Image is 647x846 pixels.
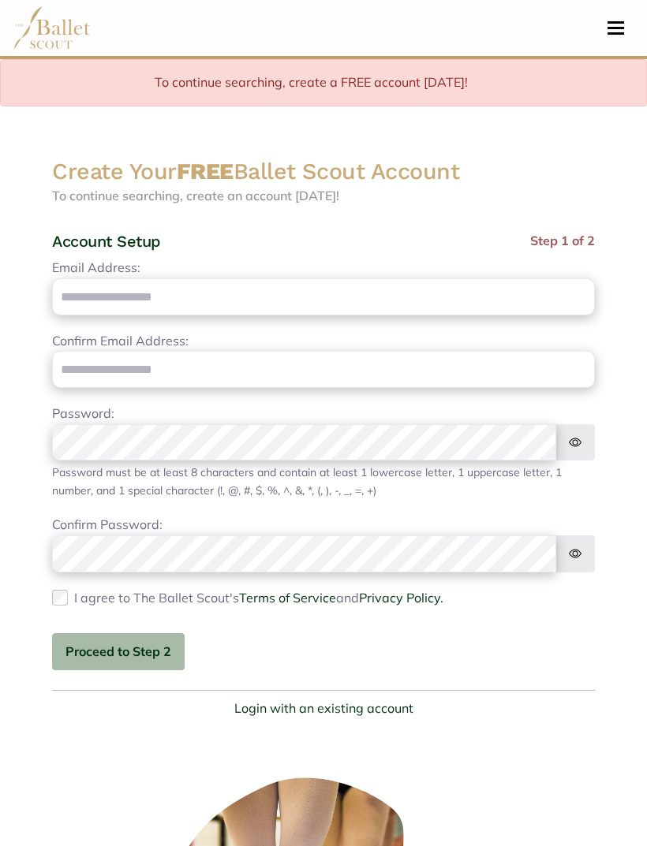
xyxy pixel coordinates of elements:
a: Privacy Policy. [359,590,443,606]
label: Confirm Email Address: [52,331,189,352]
label: Confirm Password: [52,515,163,535]
h4: Account Setup [52,231,161,252]
div: Password must be at least 8 characters and contain at least 1 lowercase letter, 1 uppercase lette... [52,464,595,499]
button: Toggle navigation [597,20,634,35]
h2: Create Your Ballet Scout Account [52,157,595,186]
label: Password: [52,404,114,424]
a: Login with an existing account [234,699,413,719]
span: To continue searching, create an account [DATE]! [52,188,339,203]
span: Step 1 of 2 [530,231,595,258]
a: Terms of Service [239,590,336,606]
label: I agree to The Ballet Scout's and [74,588,443,609]
button: Proceed to Step 2 [52,633,185,670]
label: Email Address: [52,258,140,278]
strong: FREE [177,158,234,184]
